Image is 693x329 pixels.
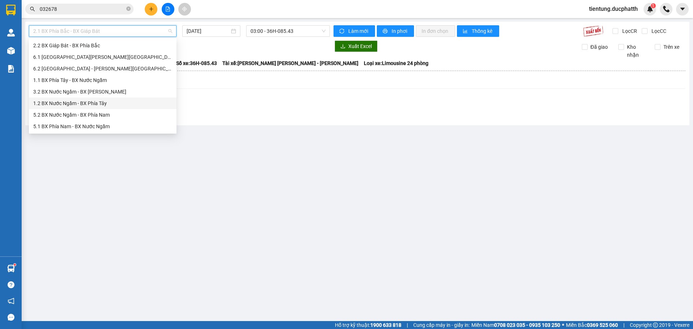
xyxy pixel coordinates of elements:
button: bar-chartThống kê [457,25,499,37]
span: 1 [652,3,654,8]
span: Trên xe [661,43,682,51]
span: Làm mới [348,27,369,35]
span: bar-chart [463,29,469,34]
img: solution-icon [7,65,15,73]
div: 1.1 BX Phía Tây - BX Nước Ngầm [29,74,176,86]
span: | [407,321,408,329]
strong: 1900 633 818 [370,322,401,328]
span: Cung cấp máy in - giấy in: [413,321,470,329]
div: 5.1 BX Phía Nam - BX Nước Ngầm [33,122,172,130]
span: Lọc CR [619,27,638,35]
div: 6.1 [GEOGRAPHIC_DATA][PERSON_NAME][GEOGRAPHIC_DATA] [33,53,172,61]
span: tientung.ducphatth [583,4,644,13]
button: syncLàm mới [334,25,375,37]
button: plus [145,3,157,16]
div: 6.1 Thanh Hóa - Hà Nội [29,51,176,63]
span: Tài xế: [PERSON_NAME] [PERSON_NAME] - [PERSON_NAME] [222,59,358,67]
strong: 0369 525 060 [587,322,618,328]
span: plus [149,7,154,12]
sup: 1 [651,3,656,8]
span: copyright [653,322,658,328]
button: aim [178,3,191,16]
input: Tìm tên, số ĐT hoặc mã đơn [40,5,125,13]
div: 1.2 BX Nước Ngầm - BX Phía Tây [33,99,172,107]
div: 5.1 BX Phía Nam - BX Nước Ngầm [29,121,176,132]
span: Loại xe: Limousine 24 phòng [364,59,428,67]
span: search [30,7,35,12]
span: aim [182,7,187,12]
span: Hỗ trợ kỹ thuật: [335,321,401,329]
span: | [623,321,624,329]
div: 2.2 BX Giáp Bát - BX Phía Bắc [29,40,176,51]
span: question-circle [8,281,14,288]
span: Kho nhận [624,43,649,59]
span: ⚪️ [562,324,564,326]
img: warehouse-icon [7,29,15,36]
div: 1.2 BX Nước Ngầm - BX Phía Tây [29,98,176,109]
span: printer [383,29,389,34]
span: file-add [165,7,170,12]
div: 6.2 Hà Nội - Thanh Hóa [29,63,176,74]
span: message [8,314,14,321]
div: 5.2 BX Nước Ngầm - BX Phía Nam [29,109,176,121]
span: 2.1 BX Phía Bắc - BX Giáp Bát [33,26,172,36]
span: Đã giao [588,43,611,51]
div: 3.2 BX Nước Ngầm - BX [PERSON_NAME] [33,88,172,96]
img: icon-new-feature [647,6,653,12]
span: notification [8,298,14,304]
img: logo-vxr [6,5,16,16]
img: phone-icon [663,6,670,12]
span: caret-down [679,6,686,12]
span: Lọc CC [649,27,667,35]
span: 03:00 - 36H-085.43 [250,26,326,36]
span: Miền Bắc [566,321,618,329]
img: 9k= [583,25,603,37]
span: close-circle [126,6,131,13]
span: Thống kê [472,27,493,35]
div: 5.2 BX Nước Ngầm - BX Phía Nam [33,111,172,119]
img: warehouse-icon [7,265,15,272]
button: file-add [162,3,174,16]
button: printerIn phơi [377,25,414,37]
img: warehouse-icon [7,47,15,55]
input: 14/08/2025 [187,27,230,35]
span: sync [339,29,345,34]
span: close-circle [126,7,131,11]
sup: 1 [14,264,16,266]
div: 1.1 BX Phía Tây - BX Nước Ngầm [33,76,172,84]
span: In phơi [392,27,408,35]
strong: 0708 023 035 - 0935 103 250 [494,322,560,328]
span: Số xe: 36H-085.43 [176,59,217,67]
div: 3.2 BX Nước Ngầm - BX Hoằng Hóa [29,86,176,98]
button: caret-down [676,3,689,16]
div: 2.2 BX Giáp Bát - BX Phía Bắc [33,42,172,49]
div: 6.2 [GEOGRAPHIC_DATA] - [PERSON_NAME][GEOGRAPHIC_DATA][PERSON_NAME] [33,65,172,73]
button: downloadXuất Excel [335,40,378,52]
span: Miền Nam [471,321,560,329]
button: In đơn chọn [416,25,455,37]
